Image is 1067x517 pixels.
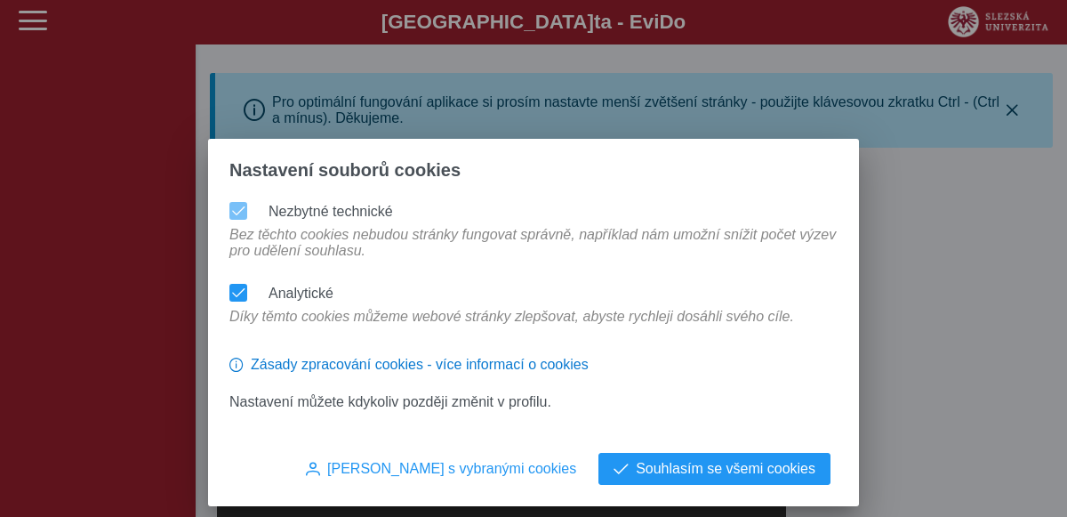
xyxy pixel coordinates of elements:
p: Nastavení můžete kdykoliv později změnit v profilu. [229,394,838,410]
div: Bez těchto cookies nebudou stránky fungovat správně, například nám umožní snížit počet výzev pro ... [222,227,845,277]
button: Souhlasím se všemi cookies [598,453,830,485]
span: [PERSON_NAME] s vybranými cookies [327,461,576,477]
button: [PERSON_NAME] s vybranými cookies [291,453,591,485]
div: Díky těmto cookies můžeme webové stránky zlepšovat, abyste rychleji dosáhli svého cíle. [222,309,801,343]
button: Zásady zpracování cookies - více informací o cookies [229,350,589,380]
span: Zásady zpracování cookies - více informací o cookies [251,357,589,373]
a: Zásady zpracování cookies - více informací o cookies [229,364,589,379]
span: Nastavení souborů cookies [229,160,461,181]
span: Souhlasím se všemi cookies [636,461,815,477]
label: Nezbytné technické [269,204,393,219]
label: Analytické [269,286,333,301]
